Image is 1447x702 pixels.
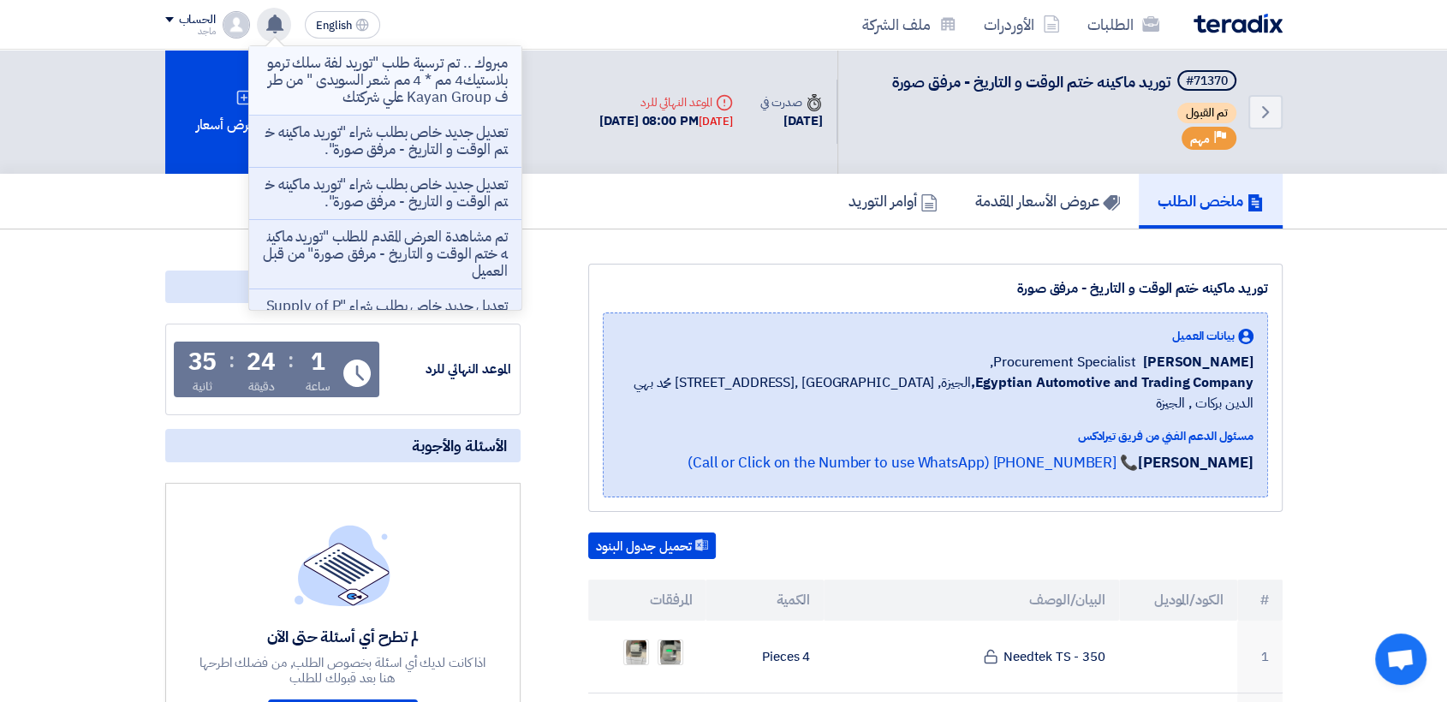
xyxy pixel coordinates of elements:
div: الحساب [179,13,216,27]
div: 35 [188,350,217,374]
th: الكود/الموديل [1119,580,1237,621]
a: ملف الشركة [849,4,970,45]
img: profile_test.png [223,11,250,39]
a: أوامر التوريد [830,174,956,229]
div: Open chat [1375,634,1426,685]
h5: ملخص الطلب [1158,191,1264,211]
div: الموعد النهائي للرد [599,93,733,111]
div: اذا كانت لديك أي اسئلة بخصوص الطلب, من فضلك اطرحها هنا بعد قبولك للطلب [197,655,488,686]
img: Teradix logo [1194,14,1283,33]
td: 1 [1237,621,1283,693]
a: الطلبات [1074,4,1173,45]
span: English [316,20,352,32]
span: الجيزة, [GEOGRAPHIC_DATA] ,[STREET_ADDRESS] محمد بهي الدين بركات , الجيزة [617,372,1253,413]
span: [PERSON_NAME] [1143,352,1253,372]
h5: توريد ماكينه ختم الوقت و التاريخ - مرفق صورة [892,70,1240,94]
p: تعديل جديد خاص بطلب شراء "توريد ماكينه ختم الوقت و التاريخ - مرفق صورة". [263,124,508,158]
a: 📞 [PHONE_NUMBER] (Call or Click on the Number to use WhatsApp) [688,452,1138,473]
div: 1 [311,350,325,374]
div: ساعة [306,378,330,396]
div: الموعد النهائي للرد [383,360,511,379]
th: المرفقات [588,580,706,621]
td: Needtek TS - 350 [824,621,1119,693]
td: 4 Pieces [706,621,824,693]
p: تعديل جديد خاص بطلب شراء "توريد ماكينه ختم الوقت و التاريخ - مرفق صورة". [263,176,508,211]
span: توريد ماكينه ختم الوقت و التاريخ - مرفق صورة [892,70,1170,93]
a: الأوردرات [970,4,1074,45]
span: تم القبول [1177,103,1236,123]
div: : [229,345,235,376]
div: صدرت في [760,93,822,111]
span: بيانات العميل [1172,327,1235,345]
div: مسئول الدعم الفني من فريق تيرادكس [617,427,1253,445]
div: توريد ماكينه ختم الوقت و التاريخ - مرفق صورة [603,278,1268,299]
p: تم مشاهدة العرض المقدم للطلب "توريد ماكينه ختم الوقت و التاريخ - مرفق صورة" من قبل العميل [263,229,508,280]
div: تقديم عرض أسعار [165,50,319,174]
th: # [1237,580,1283,621]
div: مواعيد الطلب [165,271,521,303]
button: تحميل جدول البنود [588,532,716,560]
div: [DATE] [699,113,733,130]
button: English [305,11,380,39]
div: 24 [247,350,276,374]
a: ملخص الطلب [1139,174,1283,229]
img: WhatsApp_Image__at___1757512834621.jpeg [658,637,682,668]
div: ثانية [193,378,212,396]
div: [DATE] 08:00 PM [599,111,733,131]
p: مبروك .. تم ترسية طلب "توريد لفة سلك ترمو بلاستيك4 مم * 4 مم شعر السويدى " من طرف Kayan Group علي... [263,55,508,106]
div: لم تطرح أي أسئلة حتى الآن [197,627,488,646]
h5: عروض الأسعار المقدمة [975,191,1120,211]
div: دقيقة [248,378,275,396]
h5: أوامر التوريد [849,191,938,211]
img: WhatsApp_Image__at__1757512834877.jpeg [624,637,648,668]
a: عروض الأسعار المقدمة [956,174,1139,229]
b: Egyptian Automotive and Trading Company, [970,372,1253,393]
p: تعديل جديد خاص بطلب شراء "Supply of Paint items". [263,298,508,332]
span: مهم [1190,131,1210,147]
img: empty_state_list.svg [295,525,390,605]
th: الكمية [706,580,824,621]
div: : [288,345,294,376]
div: [DATE] [760,111,822,131]
th: البيان/الوصف [824,580,1119,621]
div: ماجد [165,27,216,36]
div: #71370 [1186,75,1228,87]
strong: [PERSON_NAME] [1138,452,1253,473]
span: Procurement Specialist, [990,352,1136,372]
span: الأسئلة والأجوبة [412,436,507,455]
